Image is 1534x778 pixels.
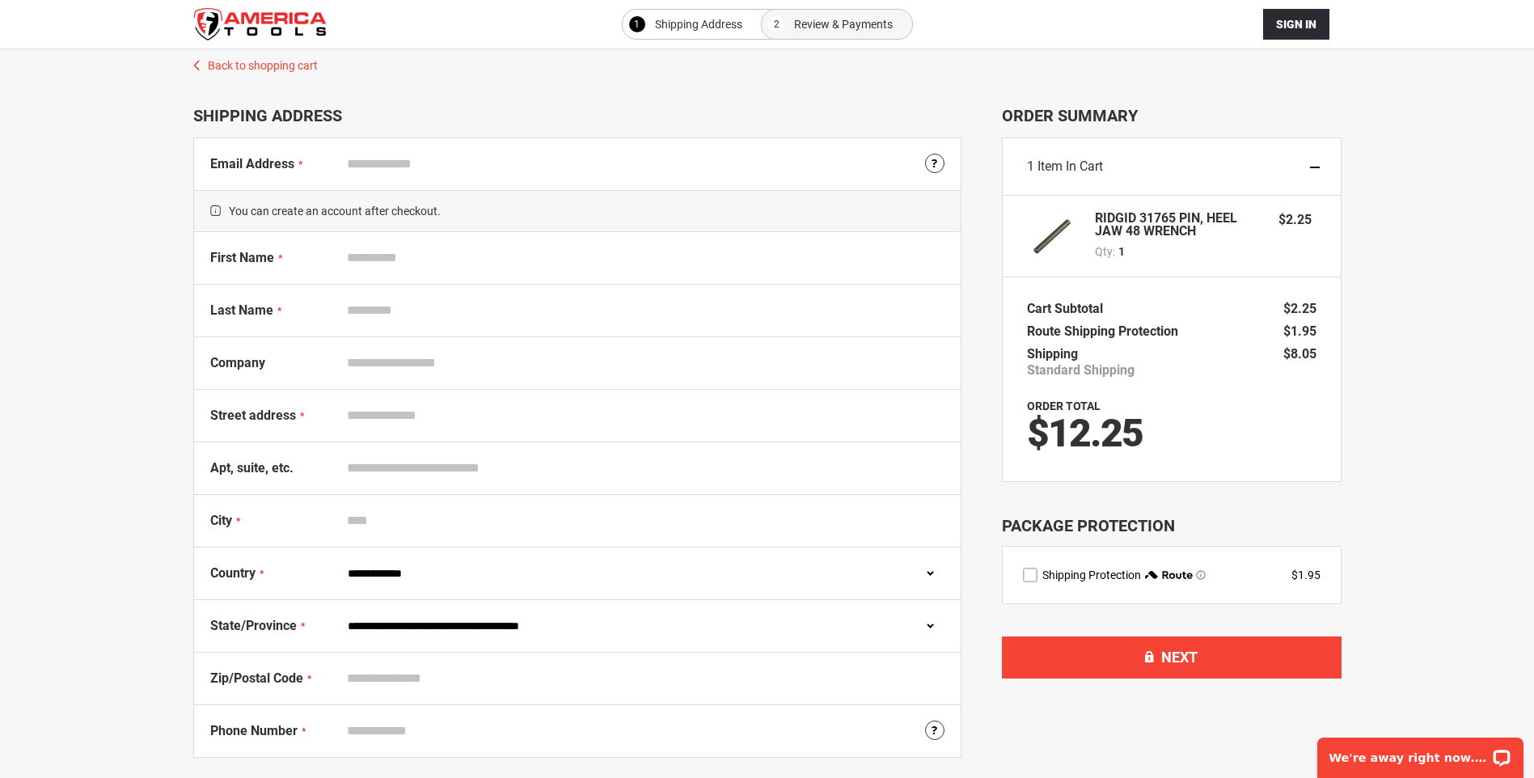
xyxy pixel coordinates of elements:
span: Last Name [210,302,273,318]
span: City [210,513,232,528]
th: Route Shipping Protection [1027,320,1186,343]
span: Learn more [1196,570,1206,580]
span: First Name [210,250,274,265]
div: Package Protection [1002,514,1342,538]
span: $1.95 [1283,323,1316,339]
img: America Tools [193,8,327,40]
span: Next [1161,649,1198,666]
th: Cart Subtotal [1027,298,1111,320]
span: You can create an account after checkout. [194,190,961,232]
span: Order Summary [1002,106,1342,125]
span: 1 [1027,159,1034,174]
span: Shipping [1027,346,1078,362]
img: RIDGID 31765 PIN, HEEL JAW 48 WRENCH [1027,212,1075,260]
span: 2 [774,15,780,34]
a: store logo [193,8,327,40]
span: Review & Payments [794,15,893,34]
div: $1.95 [1291,567,1321,583]
span: Shipping Protection [1042,569,1141,581]
span: Street address [210,408,296,423]
span: Standard Shipping [1027,362,1135,378]
span: Phone Number [210,723,298,738]
span: Zip/Postal Code [210,670,303,686]
div: route shipping protection selector element [1023,567,1321,583]
span: Company [210,355,265,370]
span: State/Province [210,618,297,633]
a: Back to shopping cart [177,49,1358,74]
span: $2.25 [1283,301,1316,316]
button: Sign In [1263,9,1329,40]
span: Country [210,565,256,581]
strong: Order Total [1027,400,1101,412]
span: $8.05 [1283,346,1316,362]
strong: RIDGID 31765 PIN, HEEL JAW 48 WRENCH [1095,212,1263,238]
span: Email Address [210,156,294,171]
span: Sign In [1276,18,1316,31]
span: $12.25 [1027,410,1143,456]
div: Shipping Address [193,106,961,125]
span: 1 [634,15,640,34]
iframe: LiveChat chat widget [1307,727,1534,778]
span: Shipping Address [655,15,742,34]
span: 1 [1118,243,1125,260]
button: Next [1002,636,1342,679]
span: Qty [1095,245,1113,258]
span: Apt, suite, etc. [210,460,294,476]
span: $2.25 [1278,212,1312,227]
span: Item in Cart [1037,159,1103,174]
